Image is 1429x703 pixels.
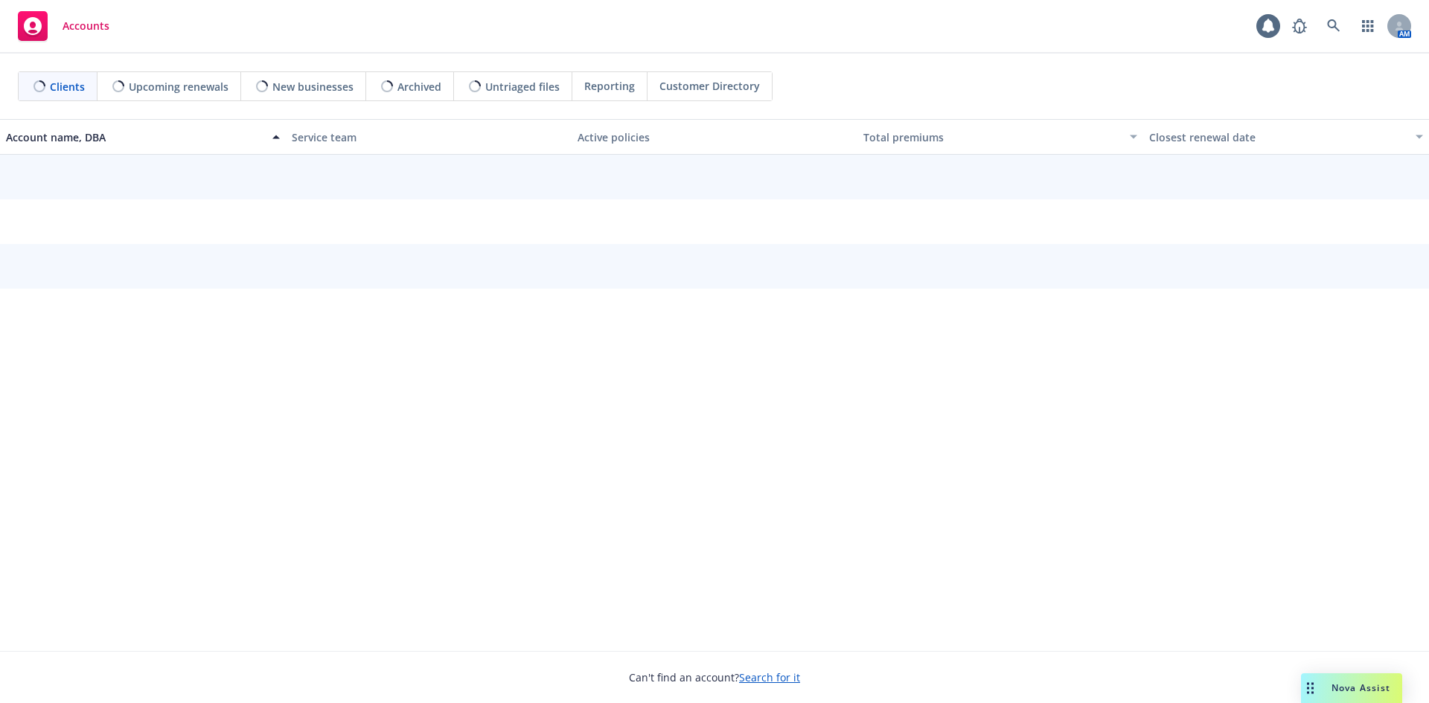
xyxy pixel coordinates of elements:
span: Untriaged files [485,79,560,94]
span: Upcoming renewals [129,79,228,94]
span: Archived [397,79,441,94]
span: Reporting [584,78,635,94]
div: Active policies [578,129,851,145]
div: Drag to move [1301,673,1320,703]
a: Report a Bug [1285,11,1314,41]
span: Customer Directory [659,78,760,94]
a: Switch app [1353,11,1383,41]
button: Total premiums [857,119,1143,155]
div: Closest renewal date [1149,129,1407,145]
div: Total premiums [863,129,1121,145]
a: Accounts [12,5,115,47]
button: Service team [286,119,572,155]
a: Search [1319,11,1349,41]
button: Closest renewal date [1143,119,1429,155]
div: Account name, DBA [6,129,263,145]
div: Service team [292,129,566,145]
span: New businesses [272,79,354,94]
span: Accounts [63,20,109,32]
span: Nova Assist [1332,681,1390,694]
span: Can't find an account? [629,670,800,685]
button: Nova Assist [1301,673,1402,703]
button: Active policies [572,119,857,155]
span: Clients [50,79,85,94]
a: Search for it [739,670,800,684]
